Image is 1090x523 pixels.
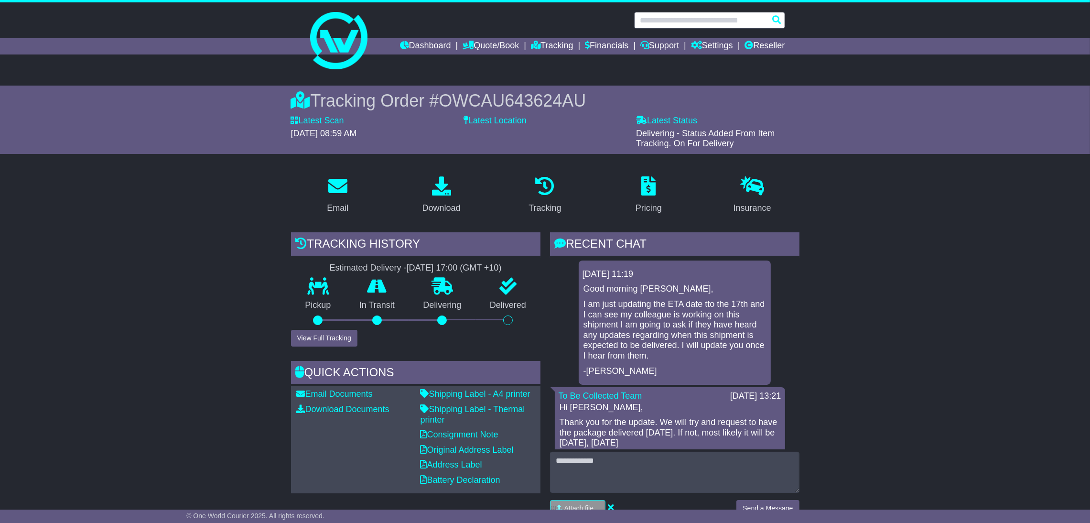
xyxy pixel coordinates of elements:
a: Original Address Label [421,445,514,455]
a: Financials [585,38,628,54]
a: Insurance [727,173,777,218]
p: Hi [PERSON_NAME], [560,403,780,413]
a: Settings [691,38,733,54]
p: Pickup [291,300,345,311]
p: Delivered [475,300,540,311]
a: Quote/Book [463,38,519,54]
div: [DATE] 11:19 [583,269,767,280]
a: Download [416,173,467,218]
p: Thank you for the update. We will try and request to have the package delivered [DATE]. If not, m... [560,417,780,448]
a: Shipping Label - A4 printer [421,389,530,399]
a: Email [321,173,355,218]
a: Dashboard [400,38,451,54]
div: [DATE] 13:21 [730,391,781,402]
span: OWCAU643624AU [439,91,586,110]
button: Send a Message [736,500,799,517]
div: Quick Actions [291,361,540,387]
a: Reseller [745,38,785,54]
p: I am just updating the ETA date tto the 17th and I can see my colleague is working on this shipme... [583,299,766,361]
p: Delivering [409,300,476,311]
label: Latest Scan [291,116,344,126]
a: To Be Collected Team [559,391,642,401]
div: Tracking history [291,232,540,258]
div: Pricing [636,202,662,215]
a: Download Documents [297,404,389,414]
a: Battery Declaration [421,475,500,485]
div: Insurance [734,202,771,215]
button: View Full Tracking [291,330,357,347]
div: Estimated Delivery - [291,263,540,273]
div: Tracking Order # [291,90,799,111]
div: Download [422,202,461,215]
label: Latest Location [464,116,527,126]
p: Good morning [PERSON_NAME], [583,284,766,294]
a: Pricing [629,173,668,218]
span: Delivering - Status Added From Item Tracking. On For Delivery [636,129,775,149]
div: Tracking [529,202,561,215]
a: Support [640,38,679,54]
span: [DATE] 08:59 AM [291,129,357,138]
a: Shipping Label - Thermal printer [421,404,525,425]
label: Latest Status [636,116,697,126]
a: Address Label [421,460,482,469]
a: Tracking [522,173,567,218]
div: RECENT CHAT [550,232,799,258]
a: Consignment Note [421,430,498,439]
p: -[PERSON_NAME] [583,366,766,377]
div: Email [327,202,348,215]
span: © One World Courier 2025. All rights reserved. [186,512,324,520]
a: Email Documents [297,389,373,399]
a: Tracking [531,38,573,54]
p: In Transit [345,300,409,311]
div: [DATE] 17:00 (GMT +10) [407,263,502,273]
